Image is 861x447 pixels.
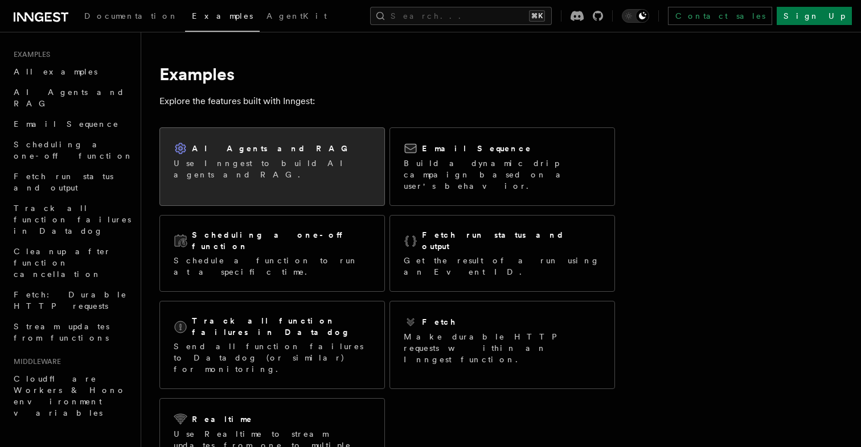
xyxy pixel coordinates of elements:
[9,357,61,366] span: Middleware
[9,134,134,166] a: Scheduling a one-off function
[9,50,50,59] span: Examples
[174,341,371,375] p: Send all function failures to Datadog (or similar) for monitoring.
[9,369,134,423] a: Cloudflare Workers & Hono environment variables
[14,172,113,192] span: Fetch run status and output
[192,413,253,425] h2: Realtime
[9,316,134,348] a: Stream updates from functions
[14,88,125,108] span: AI Agents and RAG
[84,11,178,20] span: Documentation
[14,374,126,417] span: Cloudflare Workers & Hono environment variables
[404,331,601,365] p: Make durable HTTP requests within an Inngest function.
[9,284,134,316] a: Fetch: Durable HTTP requests
[159,215,385,292] a: Scheduling a one-off functionSchedule a function to run at a specific time.
[185,3,260,32] a: Examples
[389,215,615,292] a: Fetch run status and outputGet the result of a run using an Event ID.
[159,64,615,84] h1: Examples
[422,143,532,154] h2: Email Sequence
[389,127,615,206] a: Email SequenceBuild a dynamic drip campaign based on a user's behavior.
[14,322,109,342] span: Stream updates from functions
[9,114,134,134] a: Email Sequence
[192,229,371,252] h2: Scheduling a one-off function
[777,7,852,25] a: Sign Up
[9,198,134,241] a: Track all function failures in Datadog
[14,204,131,235] span: Track all function failures in Datadog
[622,9,649,23] button: Toggle dark mode
[260,3,334,31] a: AgentKit
[14,247,111,279] span: Cleanup after function cancellation
[14,140,133,160] span: Scheduling a one-off function
[192,315,371,338] h2: Track all function failures in Datadog
[159,93,615,109] p: Explore the features built with Inngest:
[9,82,134,114] a: AI Agents and RAG
[174,255,371,278] p: Schedule a function to run at a specific time.
[9,61,134,82] a: All examples
[159,127,385,206] a: AI Agents and RAGUse Inngest to build AI agents and RAG.
[159,301,385,389] a: Track all function failures in DatadogSend all function failures to Datadog (or similar) for moni...
[174,158,371,180] p: Use Inngest to build AI agents and RAG.
[77,3,185,31] a: Documentation
[9,166,134,198] a: Fetch run status and output
[192,143,354,154] h2: AI Agents and RAG
[422,316,457,328] h2: Fetch
[668,7,772,25] a: Contact sales
[370,7,552,25] button: Search...⌘K
[404,255,601,278] p: Get the result of a run using an Event ID.
[14,67,97,76] span: All examples
[192,11,253,20] span: Examples
[14,119,119,129] span: Email Sequence
[9,241,134,284] a: Cleanup after function cancellation
[389,301,615,389] a: FetchMake durable HTTP requests within an Inngest function.
[404,158,601,192] p: Build a dynamic drip campaign based on a user's behavior.
[14,290,127,311] span: Fetch: Durable HTTP requests
[422,229,601,252] h2: Fetch run status and output
[529,10,545,22] kbd: ⌘K
[266,11,327,20] span: AgentKit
